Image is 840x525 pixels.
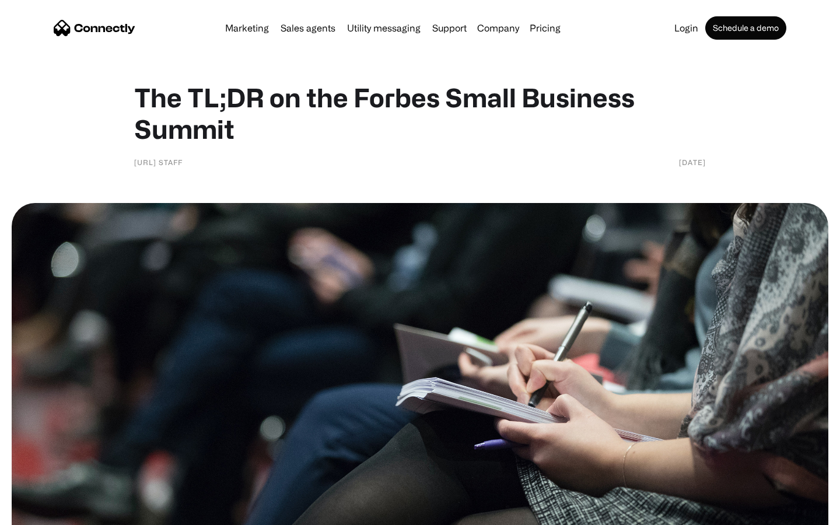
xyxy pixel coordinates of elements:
[220,23,274,33] a: Marketing
[134,156,183,168] div: [URL] Staff
[670,23,703,33] a: Login
[679,156,706,168] div: [DATE]
[276,23,340,33] a: Sales agents
[477,20,519,36] div: Company
[134,82,706,145] h1: The TL;DR on the Forbes Small Business Summit
[12,505,70,521] aside: Language selected: English
[342,23,425,33] a: Utility messaging
[705,16,786,40] a: Schedule a demo
[23,505,70,521] ul: Language list
[428,23,471,33] a: Support
[525,23,565,33] a: Pricing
